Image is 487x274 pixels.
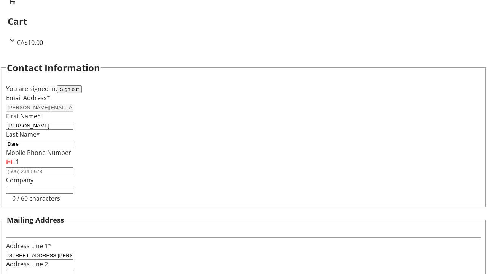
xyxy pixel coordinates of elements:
h3: Mailing Address [7,215,64,225]
button: Sign out [57,85,82,93]
h2: Cart [8,14,479,28]
div: You are signed in. [6,84,481,93]
label: Mobile Phone Number [6,148,71,157]
label: Address Line 2 [6,260,48,268]
label: Company [6,176,33,184]
input: (506) 234-5678 [6,167,73,175]
label: Address Line 1* [6,242,51,250]
span: CA$10.00 [17,38,43,47]
label: Email Address* [6,94,50,102]
input: Address [6,252,73,260]
h2: Contact Information [7,61,100,75]
label: Last Name* [6,130,40,139]
label: First Name* [6,112,41,120]
tr-character-limit: 0 / 60 characters [12,194,60,202]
